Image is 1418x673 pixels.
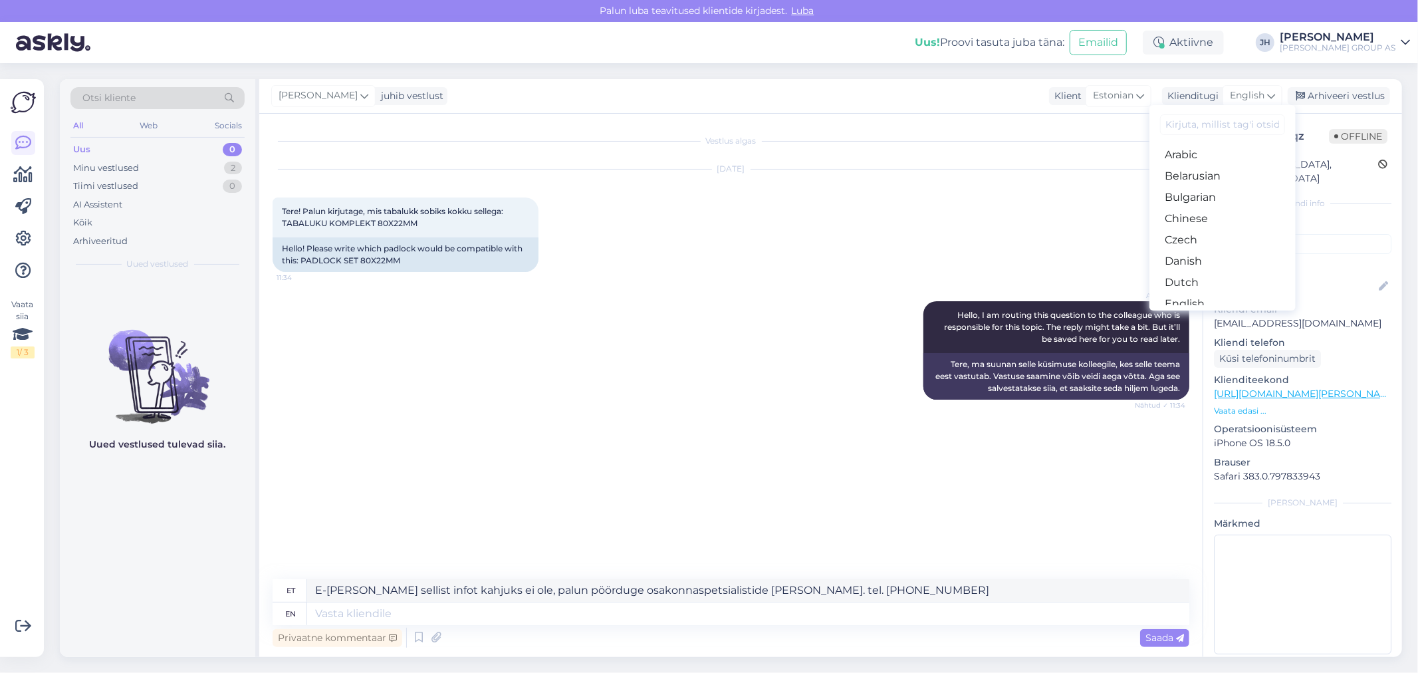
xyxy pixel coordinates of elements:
[11,346,35,358] div: 1 / 3
[1135,400,1185,410] span: Nähtud ✓ 11:34
[944,310,1182,344] span: Hello, I am routing this question to the colleague who is responsible for this topic. The reply m...
[73,180,138,193] div: Tiimi vestlused
[11,90,36,115] img: Askly Logo
[70,117,86,134] div: All
[1214,388,1397,400] a: [URL][DOMAIN_NAME][PERSON_NAME]
[138,117,161,134] div: Web
[287,579,295,602] div: et
[915,35,1064,51] div: Proovi tasuta juba täna:
[307,579,1189,602] textarea: E-[PERSON_NAME] sellist infot kahjuks ei ole, palun pöörduge osakonnaspetsialistide [PERSON_NAME]...
[1149,144,1296,166] a: Arabic
[923,353,1189,400] div: Tere, ma suunan selle küsimuse kolleegile, kes selle teema eest vastutab. Vastuse saamine võib ve...
[1214,373,1391,387] p: Klienditeekond
[223,180,242,193] div: 0
[1230,88,1264,103] span: English
[277,273,326,283] span: 11:34
[1214,517,1391,531] p: Märkmed
[1218,158,1378,186] div: [GEOGRAPHIC_DATA], [GEOGRAPHIC_DATA]
[1214,405,1391,417] p: Vaata edasi ...
[1214,198,1391,209] div: Kliendi info
[1214,303,1391,317] p: Kliendi email
[279,88,358,103] span: [PERSON_NAME]
[1049,89,1082,103] div: Klient
[1288,87,1390,105] div: Arhiveeri vestlus
[1215,279,1376,294] input: Lisa nimi
[11,299,35,358] div: Vaata siia
[273,135,1189,147] div: Vestlus algas
[60,306,255,426] img: No chats
[1280,32,1410,53] a: [PERSON_NAME][PERSON_NAME] GROUP AS
[788,5,818,17] span: Luba
[1214,259,1391,273] p: Kliendi nimi
[127,258,189,270] span: Uued vestlused
[1214,336,1391,350] p: Kliendi telefon
[273,237,538,272] div: Hello! Please write which padlock would be compatible with this: PADLOCK SET 80X22MM
[73,143,90,156] div: Uus
[1070,30,1127,55] button: Emailid
[1162,89,1219,103] div: Klienditugi
[1280,32,1395,43] div: [PERSON_NAME]
[1093,88,1133,103] span: Estonian
[90,438,226,452] p: Uued vestlused tulevad siia.
[1145,632,1184,644] span: Saada
[73,235,128,248] div: Arhiveeritud
[1143,31,1224,55] div: Aktiivne
[1149,272,1296,293] a: Dutch
[1149,229,1296,251] a: Czech
[1214,217,1391,231] p: Kliendi tag'id
[1160,114,1285,135] input: Kirjuta, millist tag'i otsid
[1280,43,1395,53] div: [PERSON_NAME] GROUP AS
[1214,317,1391,331] p: [EMAIL_ADDRESS][DOMAIN_NAME]
[1256,33,1274,52] div: JH
[73,162,139,175] div: Minu vestlused
[212,117,245,134] div: Socials
[1149,166,1296,187] a: Belarusian
[224,162,242,175] div: 2
[273,629,402,647] div: Privaatne kommentaar
[223,143,242,156] div: 0
[1149,251,1296,272] a: Danish
[82,91,136,105] span: Otsi kliente
[1214,497,1391,509] div: [PERSON_NAME]
[1214,350,1321,368] div: Küsi telefoninumbrit
[1214,436,1391,450] p: iPhone OS 18.5.0
[1214,470,1391,483] p: Safari 383.0.797833943
[273,163,1189,175] div: [DATE]
[1214,456,1391,470] p: Brauser
[1135,291,1185,301] span: AI Assistent
[1149,187,1296,208] a: Bulgarian
[73,198,122,211] div: AI Assistent
[286,603,296,625] div: en
[1149,293,1296,315] a: English
[1329,129,1387,144] span: Offline
[282,206,505,228] span: Tere! Palun kirjutage, mis tabalukk sobiks kokku sellega: TABALUKU KOMPLEKT 80X22MM
[1214,422,1391,436] p: Operatsioonisüsteem
[376,89,443,103] div: juhib vestlust
[915,36,940,49] b: Uus!
[1214,234,1391,254] input: Lisa tag
[1149,208,1296,229] a: Chinese
[73,216,92,229] div: Kõik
